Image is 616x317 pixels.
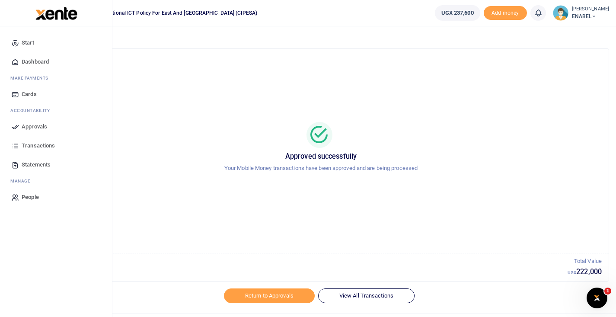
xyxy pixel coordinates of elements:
[22,141,55,150] span: Transactions
[568,257,602,266] p: Total Value
[35,7,77,20] img: logo-large
[7,117,105,136] a: Approvals
[604,288,611,295] span: 1
[7,104,105,117] li: Ac
[7,136,105,155] a: Transactions
[572,13,609,20] span: ENABEL
[553,5,609,21] a: profile-user [PERSON_NAME] ENABEL
[7,174,105,188] li: M
[7,52,105,71] a: Dashboard
[40,268,568,276] h5: 2
[35,10,77,16] a: logo-small logo-large logo-large
[435,5,480,21] a: UGX 237,600
[568,268,602,276] h5: 222,000
[22,90,37,99] span: Cards
[441,9,474,17] span: UGX 237,600
[40,257,568,266] p: Total Transactions
[7,85,105,104] a: Cards
[22,193,39,202] span: People
[7,71,105,85] li: M
[431,5,484,21] li: Wallet ballance
[22,58,49,66] span: Dashboard
[15,178,31,184] span: anage
[44,164,598,173] p: Your Mobile Money transactions have been approved and are being processed
[568,270,576,275] small: UGX
[7,188,105,207] a: People
[7,33,105,52] a: Start
[15,75,48,81] span: ake Payments
[484,6,527,20] span: Add money
[44,152,598,161] h5: Approved successfully
[17,107,50,114] span: countability
[224,288,315,303] a: Return to Approvals
[22,122,47,131] span: Approvals
[22,160,51,169] span: Statements
[572,6,609,13] small: [PERSON_NAME]
[52,9,261,17] span: Collaboration on International ICT Policy For East and [GEOGRAPHIC_DATA] (CIPESA)
[484,9,527,16] a: Add money
[587,288,607,308] iframe: Intercom live chat
[484,6,527,20] li: Toup your wallet
[318,288,415,303] a: View All Transactions
[7,155,105,174] a: Statements
[22,38,34,47] span: Start
[553,5,568,21] img: profile-user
